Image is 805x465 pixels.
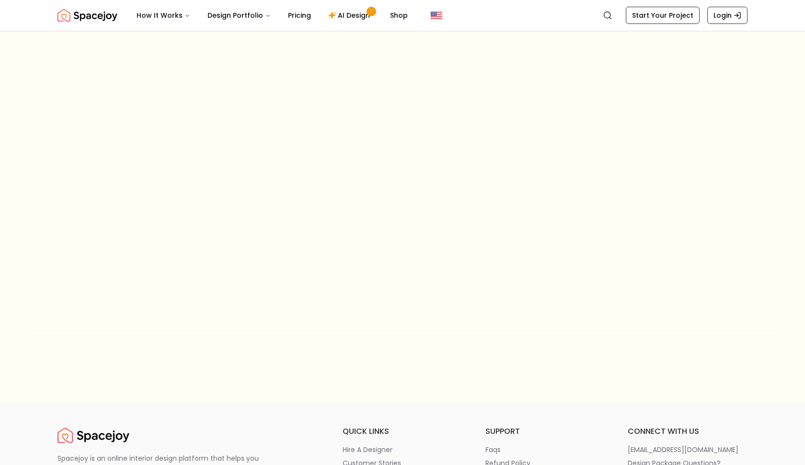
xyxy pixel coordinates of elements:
button: Design Portfolio [200,6,278,25]
a: [EMAIL_ADDRESS][DOMAIN_NAME] [628,445,747,454]
a: Start Your Project [626,7,700,24]
a: Login [707,7,747,24]
a: AI Design [321,6,380,25]
p: faqs [485,445,501,454]
a: Shop [382,6,415,25]
h6: quick links [343,426,462,437]
h6: connect with us [628,426,747,437]
h6: support [485,426,605,437]
a: faqs [485,445,605,454]
nav: Main [129,6,415,25]
img: United States [431,10,442,21]
button: How It Works [129,6,198,25]
p: hire a designer [343,445,392,454]
a: hire a designer [343,445,462,454]
a: Spacejoy [57,6,117,25]
p: [EMAIL_ADDRESS][DOMAIN_NAME] [628,445,738,454]
a: Spacejoy [57,426,129,445]
a: Pricing [280,6,319,25]
img: Spacejoy Logo [57,6,117,25]
img: Spacejoy Logo [57,426,129,445]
